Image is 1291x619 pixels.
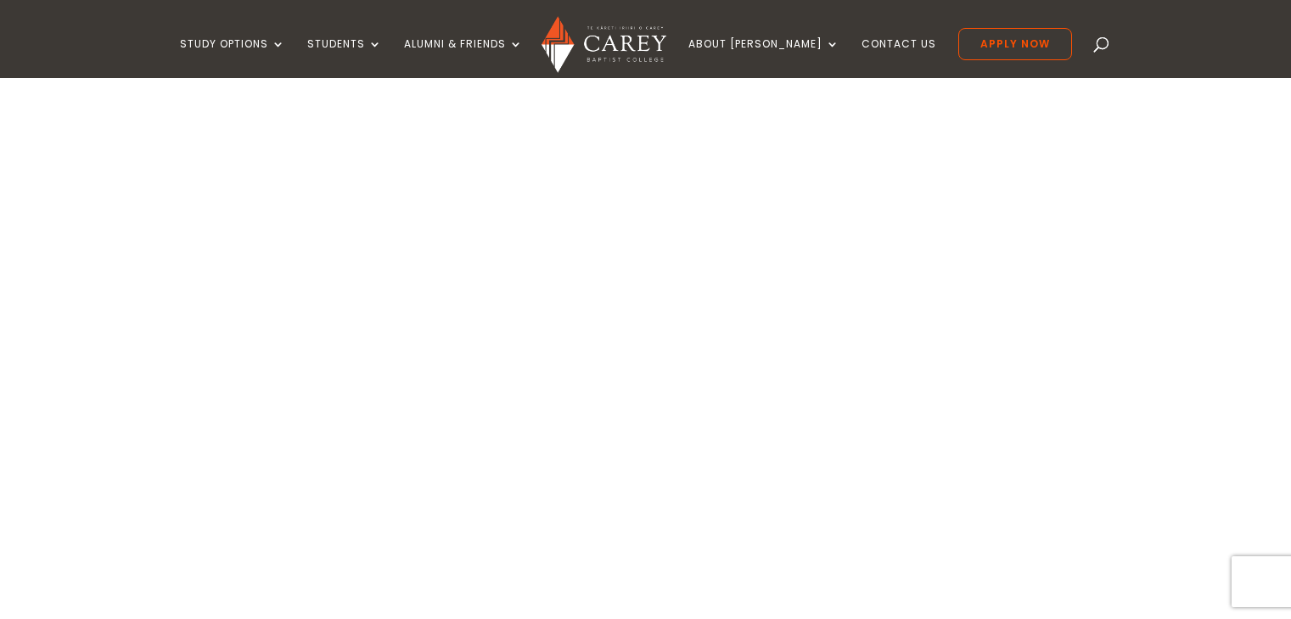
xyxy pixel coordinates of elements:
img: Carey Baptist College [542,16,666,73]
a: Study Options [180,38,285,78]
a: Alumni & Friends [404,38,523,78]
a: Apply Now [958,28,1072,60]
a: Contact Us [862,38,936,78]
a: Students [307,38,382,78]
a: About [PERSON_NAME] [688,38,839,78]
